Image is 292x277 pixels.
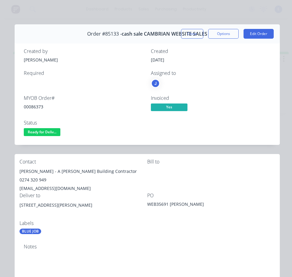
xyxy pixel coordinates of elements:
[24,128,60,136] span: Ready for Deliv...
[20,201,147,220] div: [STREET_ADDRESS][PERSON_NAME]
[20,167,147,193] div: [PERSON_NAME] - A [PERSON_NAME] Building Contractor0274 320 949[EMAIL_ADDRESS][DOMAIN_NAME]
[24,95,144,101] div: MYOB Order #
[151,57,164,63] span: [DATE]
[20,193,147,198] div: Deliver to
[20,159,147,165] div: Contact
[147,159,275,165] div: Bill to
[151,79,160,88] button: J
[244,29,274,39] button: Edit Order
[20,184,147,193] div: [EMAIL_ADDRESS][DOMAIN_NAME]
[20,229,41,234] div: BLUE JOB
[208,29,239,39] button: Options
[147,201,223,209] div: WEB35691 [PERSON_NAME]
[24,244,271,250] div: Notes
[20,220,147,226] div: Labels
[20,201,147,209] div: [STREET_ADDRESS][PERSON_NAME]
[24,128,60,137] button: Ready for Deliv...
[151,95,271,101] div: Invoiced
[87,31,122,37] span: Order #85133 -
[24,48,144,54] div: Created by
[20,176,147,184] div: 0274 320 949
[122,31,207,37] span: cash sale CAMBRIAN WEBSITE SALES
[151,103,187,111] span: Yes
[24,103,144,110] div: 00086373
[24,57,144,63] div: [PERSON_NAME]
[151,48,271,54] div: Created
[181,29,203,39] button: Close
[24,70,144,76] div: Required
[20,167,147,176] div: [PERSON_NAME] - A [PERSON_NAME] Building Contractor
[147,193,275,198] div: PO
[151,70,271,76] div: Assigned to
[24,120,144,126] div: Status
